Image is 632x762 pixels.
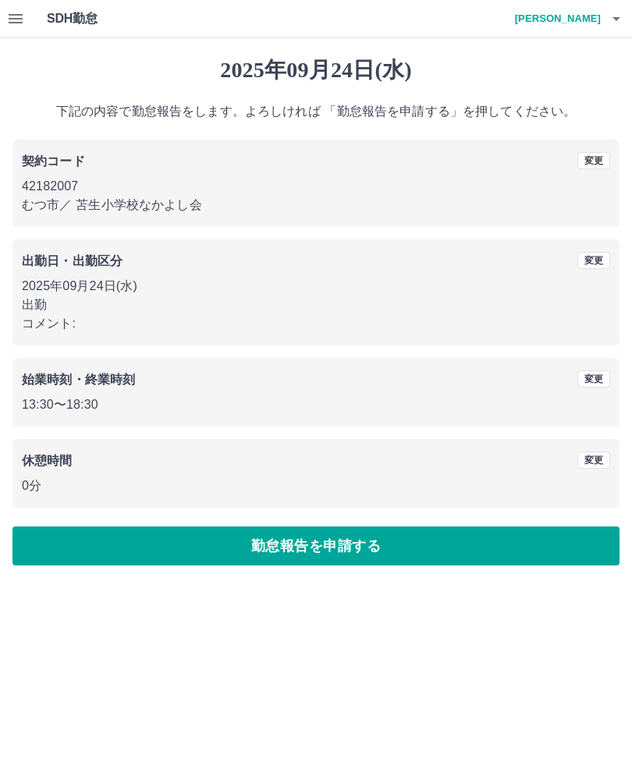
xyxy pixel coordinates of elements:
p: 下記の内容で勤怠報告をします。よろしければ 「勤怠報告を申請する」を押してください。 [12,102,620,121]
p: 0分 [22,477,610,495]
button: 変更 [577,152,610,169]
p: 42182007 [22,177,610,196]
p: コメント: [22,314,610,333]
p: むつ市 ／ 苫生小学校なかよし会 [22,196,610,214]
b: 休憩時間 [22,454,73,467]
p: 出勤 [22,296,610,314]
h1: 2025年09月24日(水) [12,57,620,83]
p: 2025年09月24日(水) [22,277,610,296]
b: 出勤日・出勤区分 [22,254,122,268]
button: 勤怠報告を申請する [12,526,620,565]
b: 契約コード [22,154,85,168]
b: 始業時刻・終業時刻 [22,373,135,386]
button: 変更 [577,370,610,388]
button: 変更 [577,252,610,269]
button: 変更 [577,452,610,469]
p: 13:30 〜 18:30 [22,395,610,414]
